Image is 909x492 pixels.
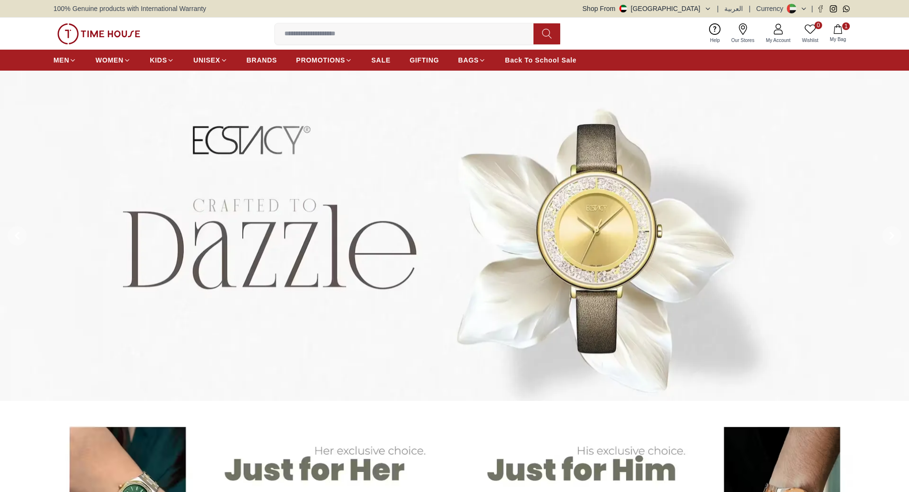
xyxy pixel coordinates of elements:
span: 100% Genuine products with International Warranty [53,4,206,13]
a: PROMOTIONS [296,52,353,69]
span: BRANDS [247,55,277,65]
a: UNISEX [193,52,227,69]
a: 0Wishlist [796,21,824,46]
button: العربية [724,4,743,13]
span: WOMEN [95,55,124,65]
img: ... [57,23,140,44]
a: Back To School Sale [505,52,576,69]
button: Shop From[GEOGRAPHIC_DATA] [583,4,711,13]
span: | [749,4,751,13]
span: 1 [842,22,850,30]
span: | [811,4,813,13]
a: MEN [53,52,76,69]
span: Back To School Sale [505,55,576,65]
span: My Account [762,37,794,44]
span: Our Stores [728,37,758,44]
a: GIFTING [409,52,439,69]
span: | [717,4,719,13]
a: Help [704,21,726,46]
span: Wishlist [798,37,822,44]
span: My Bag [826,36,850,43]
div: Currency [756,4,787,13]
span: Help [706,37,724,44]
img: United Arab Emirates [619,5,627,12]
a: Our Stores [726,21,760,46]
span: GIFTING [409,55,439,65]
span: KIDS [150,55,167,65]
a: BAGS [458,52,486,69]
span: MEN [53,55,69,65]
span: PROMOTIONS [296,55,345,65]
a: KIDS [150,52,174,69]
button: 1My Bag [824,22,852,45]
a: WOMEN [95,52,131,69]
a: Instagram [830,5,837,12]
span: SALE [371,55,390,65]
span: 0 [815,21,822,29]
a: Whatsapp [843,5,850,12]
a: SALE [371,52,390,69]
span: UNISEX [193,55,220,65]
a: BRANDS [247,52,277,69]
a: Facebook [817,5,824,12]
span: BAGS [458,55,479,65]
